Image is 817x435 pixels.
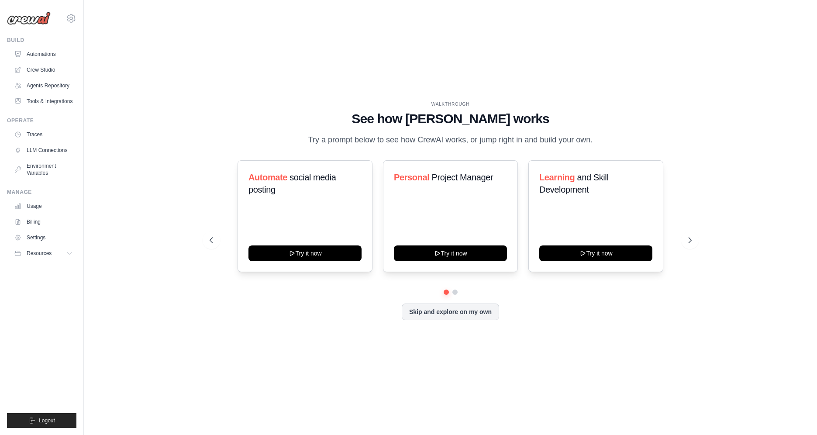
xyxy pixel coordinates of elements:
[10,246,76,260] button: Resources
[10,159,76,180] a: Environment Variables
[7,12,51,25] img: Logo
[394,245,507,261] button: Try it now
[10,47,76,61] a: Automations
[539,245,652,261] button: Try it now
[248,173,287,182] span: Automate
[539,173,575,182] span: Learning
[248,173,336,194] span: social media posting
[10,79,76,93] a: Agents Repository
[248,245,362,261] button: Try it now
[10,231,76,245] a: Settings
[7,37,76,44] div: Build
[10,94,76,108] a: Tools & Integrations
[10,63,76,77] a: Crew Studio
[7,189,76,196] div: Manage
[10,128,76,142] a: Traces
[304,134,597,146] p: Try a prompt below to see how CrewAI works, or jump right in and build your own.
[210,101,692,107] div: WALKTHROUGH
[7,413,76,428] button: Logout
[39,417,55,424] span: Logout
[10,143,76,157] a: LLM Connections
[402,304,499,320] button: Skip and explore on my own
[394,173,429,182] span: Personal
[431,173,493,182] span: Project Manager
[10,199,76,213] a: Usage
[210,111,692,127] h1: See how [PERSON_NAME] works
[7,117,76,124] div: Operate
[27,250,52,257] span: Resources
[10,215,76,229] a: Billing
